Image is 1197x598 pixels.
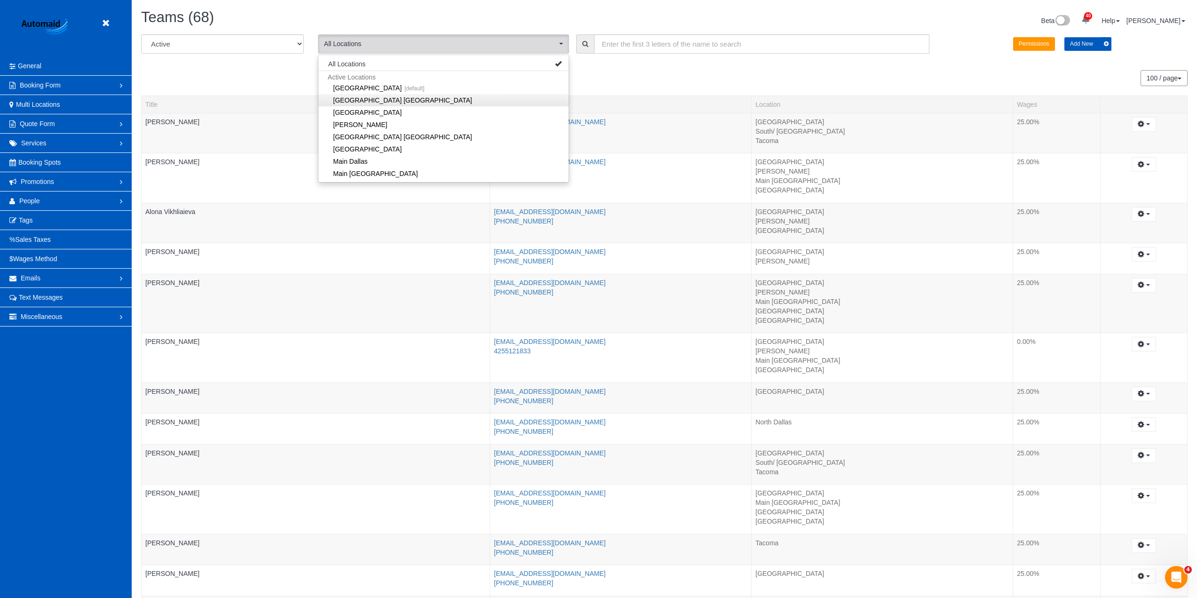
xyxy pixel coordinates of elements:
[145,279,199,287] a: [PERSON_NAME]
[1077,9,1095,30] a: 40
[318,57,375,71] button: All Locations
[318,119,569,131] a: [PERSON_NAME]
[318,155,569,167] li: Main Dallas
[755,346,1009,356] li: [PERSON_NAME]
[19,216,33,224] span: Tags
[1013,333,1100,383] td: Wages
[755,507,1009,517] li: [GEOGRAPHIC_DATA]
[494,288,553,296] a: [PHONE_NUMBER]
[755,498,1009,507] li: Main [GEOGRAPHIC_DATA]
[755,448,1009,458] li: [GEOGRAPHIC_DATA]
[145,256,486,259] div: Tags
[755,176,1009,185] li: Main [GEOGRAPHIC_DATA]
[755,387,1009,396] li: [GEOGRAPHIC_DATA]
[490,565,752,596] td: Contact Info
[142,96,490,113] th: Title
[318,106,569,119] a: [GEOGRAPHIC_DATA]
[19,197,40,205] span: People
[755,569,1009,578] li: [GEOGRAPHIC_DATA]
[145,158,199,166] a: [PERSON_NAME]
[755,365,1009,375] li: [GEOGRAPHIC_DATA]
[1013,96,1100,113] th: Wages
[494,428,553,435] a: [PHONE_NUMBER]
[752,96,1013,113] th: Location
[755,337,1009,346] li: [GEOGRAPHIC_DATA]
[145,388,199,395] a: [PERSON_NAME]
[755,117,1009,127] li: [GEOGRAPHIC_DATA]
[755,207,1009,216] li: [GEOGRAPHIC_DATA]
[752,274,1013,333] td: Location
[145,346,486,349] div: Tags
[752,243,1013,274] td: Location
[490,96,752,113] th: Contact Info
[318,143,569,155] li: Las Vegas
[752,444,1013,485] td: Location
[1102,17,1120,24] a: Help
[1013,485,1100,534] td: Wages
[752,333,1013,383] td: Location
[494,539,605,547] a: [EMAIL_ADDRESS][DOMAIN_NAME]
[494,570,605,577] a: [EMAIL_ADDRESS][DOMAIN_NAME]
[752,565,1013,596] td: Location
[145,570,199,577] a: [PERSON_NAME]
[318,167,569,180] a: Main [GEOGRAPHIC_DATA]
[18,62,41,70] span: General
[752,383,1013,414] td: Location
[318,131,569,143] a: [GEOGRAPHIC_DATA] [GEOGRAPHIC_DATA]
[755,256,1009,266] li: [PERSON_NAME]
[494,418,605,426] a: [EMAIL_ADDRESS][DOMAIN_NAME]
[755,157,1009,167] li: [GEOGRAPHIC_DATA]
[1013,153,1100,203] td: Wages
[755,287,1009,297] li: [PERSON_NAME]
[494,459,553,466] a: [PHONE_NUMBER]
[755,226,1009,235] li: [GEOGRAPHIC_DATA]
[755,316,1009,325] li: [GEOGRAPHIC_DATA]
[20,120,55,128] span: Quote Form
[490,414,752,445] td: Contact Info
[755,136,1009,145] li: Tacoma
[752,153,1013,203] td: Location
[490,333,752,383] td: Contact Info
[494,397,553,405] a: [PHONE_NUMBER]
[145,167,486,169] div: Tags
[755,458,1009,467] li: South/ [GEOGRAPHIC_DATA]
[1013,113,1100,153] td: Wages
[21,139,47,147] span: Services
[145,127,486,129] div: Tags
[142,274,490,333] td: Title
[755,297,1009,306] li: Main [GEOGRAPHIC_DATA]
[145,427,486,429] div: Tags
[20,81,61,89] span: Booking Form
[494,257,553,265] a: [PHONE_NUMBER]
[318,94,569,106] a: [GEOGRAPHIC_DATA] [GEOGRAPHIC_DATA]
[755,185,1009,195] li: [GEOGRAPHIC_DATA]
[145,458,486,460] div: Tags
[490,153,752,203] td: Contact Info
[752,534,1013,565] td: Location
[142,243,490,274] td: Title
[755,247,1009,256] li: [GEOGRAPHIC_DATA]
[19,294,63,301] span: Text Messages
[142,333,490,383] td: Title
[1126,17,1185,24] a: [PERSON_NAME]
[494,217,553,225] a: [PHONE_NUMBER]
[145,208,195,215] a: Alona Vikhliaieva
[318,94,569,106] li: Atlanta GA
[755,467,1009,477] li: Tacoma
[318,106,569,119] li: Denver
[1013,37,1055,51] button: Permissions
[16,101,60,108] span: Multi Locations
[490,113,752,153] td: Contact Info
[142,153,490,203] td: Title
[752,113,1013,153] td: Location
[142,565,490,596] td: Title
[318,119,569,131] li: Everett
[1165,566,1188,589] iframe: Intercom live chat
[1013,534,1100,565] td: Wages
[494,248,605,255] a: [EMAIL_ADDRESS][DOMAIN_NAME]
[1041,17,1070,24] a: Beta
[318,143,569,155] a: [GEOGRAPHIC_DATA]
[1141,70,1188,86] button: 100 / page
[490,444,752,485] td: Contact Info
[13,255,57,263] span: Wages Method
